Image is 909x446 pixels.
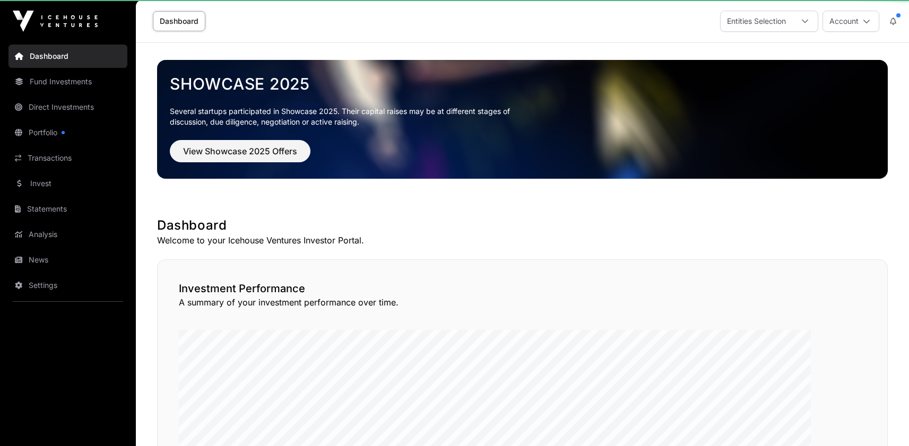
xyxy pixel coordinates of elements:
p: Several startups participated in Showcase 2025. Their capital raises may be at different stages o... [170,106,526,127]
a: Dashboard [8,45,127,68]
a: Transactions [8,146,127,170]
a: Direct Investments [8,95,127,119]
a: Fund Investments [8,70,127,93]
a: Dashboard [153,11,205,31]
img: Showcase 2025 [157,60,888,179]
img: Icehouse Ventures Logo [13,11,98,32]
button: Account [823,11,879,32]
p: Welcome to your Icehouse Ventures Investor Portal. [157,234,888,247]
h2: Investment Performance [179,281,866,296]
iframe: Chat Widget [856,395,909,446]
a: Invest [8,172,127,195]
a: Settings [8,274,127,297]
a: Statements [8,197,127,221]
p: A summary of your investment performance over time. [179,296,866,309]
h1: Dashboard [157,217,888,234]
div: Entities Selection [721,11,792,31]
a: Analysis [8,223,127,246]
a: Showcase 2025 [170,74,875,93]
span: View Showcase 2025 Offers [183,145,297,158]
a: News [8,248,127,272]
a: Portfolio [8,121,127,144]
button: View Showcase 2025 Offers [170,140,310,162]
a: View Showcase 2025 Offers [170,151,310,161]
